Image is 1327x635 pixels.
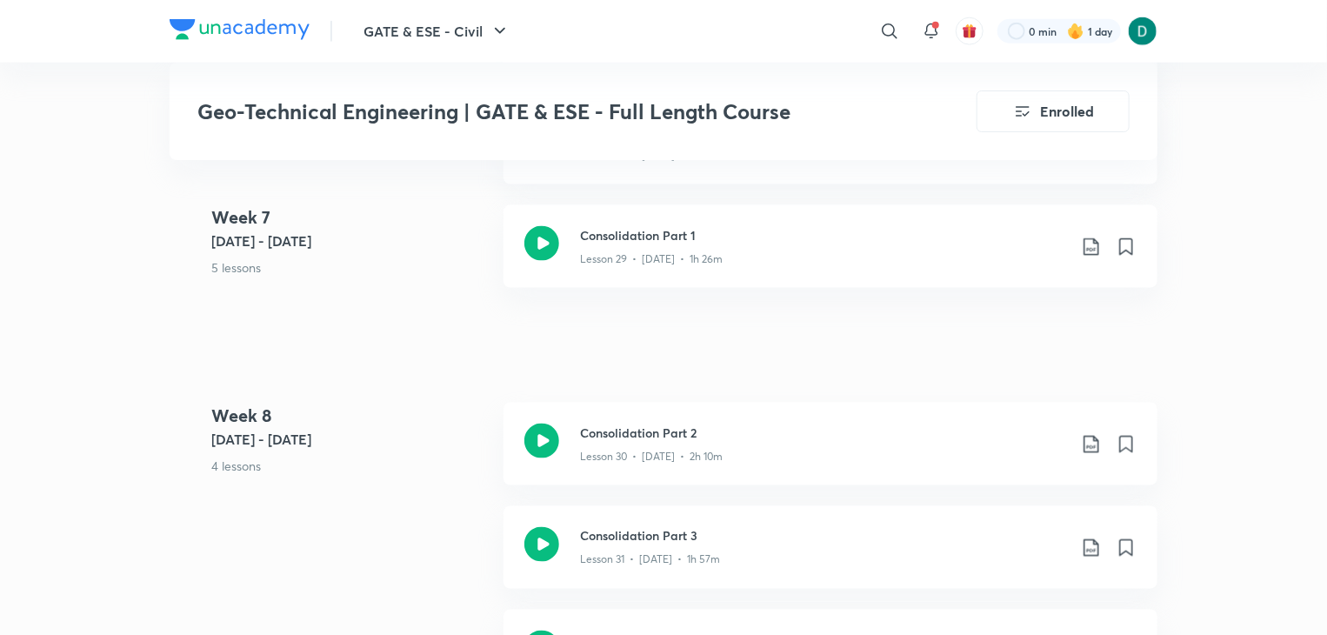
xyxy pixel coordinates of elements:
a: Consolidation Part 1Lesson 29 • [DATE] • 1h 26m [503,205,1157,309]
h3: Consolidation Part 1 [580,226,1067,244]
p: 5 lessons [211,258,490,277]
p: Lesson 30 • [DATE] • 2h 10m [580,449,723,465]
h4: Week 7 [211,204,490,231]
p: Lesson 29 • [DATE] • 1h 26m [580,251,723,267]
h3: Consolidation Part 3 [580,527,1067,545]
h3: Consolidation Part 2 [580,424,1067,442]
h5: [DATE] - [DATE] [211,231,490,251]
button: Enrolled [977,90,1130,132]
a: Consolidation Part 2Lesson 30 • [DATE] • 2h 10m [503,403,1157,506]
button: GATE & ESE - Civil [353,14,521,49]
h4: Week 8 [211,403,490,429]
h3: Geo-Technical Engineering | GATE & ESE - Full Length Course [197,99,878,124]
p: 4 lessons [211,457,490,475]
h5: [DATE] - [DATE] [211,429,490,450]
img: Company Logo [170,19,310,40]
img: avatar [962,23,977,39]
a: Company Logo [170,19,310,44]
a: Consolidation Part 3Lesson 31 • [DATE] • 1h 57m [503,506,1157,610]
p: Lesson 31 • [DATE] • 1h 57m [580,552,720,568]
img: streak [1067,23,1084,40]
button: avatar [956,17,984,45]
img: Diksha Mishra [1128,17,1157,46]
